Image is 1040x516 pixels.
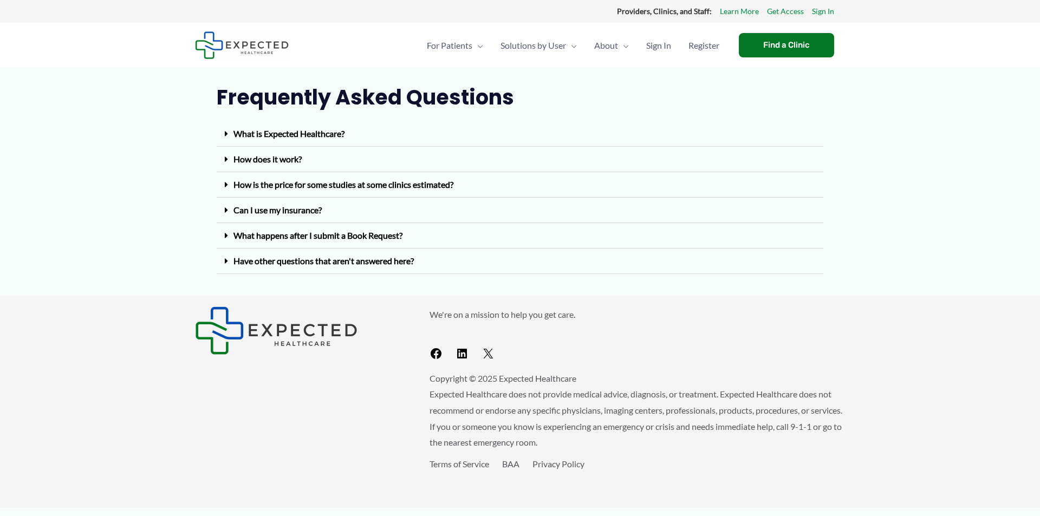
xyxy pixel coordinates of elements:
span: Menu Toggle [618,27,629,64]
a: AboutMenu Toggle [586,27,638,64]
h2: Frequently Asked Questions [217,84,823,110]
aside: Footer Widget 2 [430,306,845,364]
span: About [594,27,618,64]
span: Menu Toggle [472,27,483,64]
a: Learn More [720,4,759,18]
a: How is the price for some studies at some clinics estimated? [233,179,453,190]
span: Solutions by User [500,27,566,64]
a: Sign In [638,27,680,64]
nav: Primary Site Navigation [418,27,728,64]
div: Can I use my insurance? [217,198,823,223]
a: Solutions by UserMenu Toggle [492,27,586,64]
span: Menu Toggle [566,27,577,64]
span: Expected Healthcare does not provide medical advice, diagnosis, or treatment. Expected Healthcare... [430,389,842,447]
span: Copyright © 2025 Expected Healthcare [430,373,576,383]
a: Register [680,27,728,64]
strong: Providers, Clinics, and Staff: [617,6,712,16]
aside: Footer Widget 3 [430,456,845,497]
span: Sign In [646,27,671,64]
a: For PatientsMenu Toggle [418,27,492,64]
aside: Footer Widget 1 [195,306,402,355]
img: Expected Healthcare Logo - side, dark font, small [195,306,357,355]
div: What is Expected Healthcare? [217,121,823,147]
a: Find a Clinic [739,33,834,57]
div: How does it work? [217,147,823,172]
a: BAA [502,459,519,469]
a: Have other questions that aren't answered here? [233,256,414,266]
div: What happens after I submit a Book Request? [217,223,823,249]
a: Terms of Service [430,459,489,469]
a: Get Access [767,4,804,18]
a: How does it work? [233,154,302,164]
a: Privacy Policy [532,459,584,469]
img: Expected Healthcare Logo - side, dark font, small [195,31,289,59]
a: Sign In [812,4,834,18]
a: What happens after I submit a Book Request? [233,230,402,240]
a: Can I use my insurance? [233,205,322,215]
span: Register [688,27,719,64]
div: How is the price for some studies at some clinics estimated? [217,172,823,198]
p: We're on a mission to help you get care. [430,306,845,323]
span: For Patients [427,27,472,64]
a: What is Expected Healthcare? [233,128,344,139]
div: Have other questions that aren't answered here? [217,249,823,274]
